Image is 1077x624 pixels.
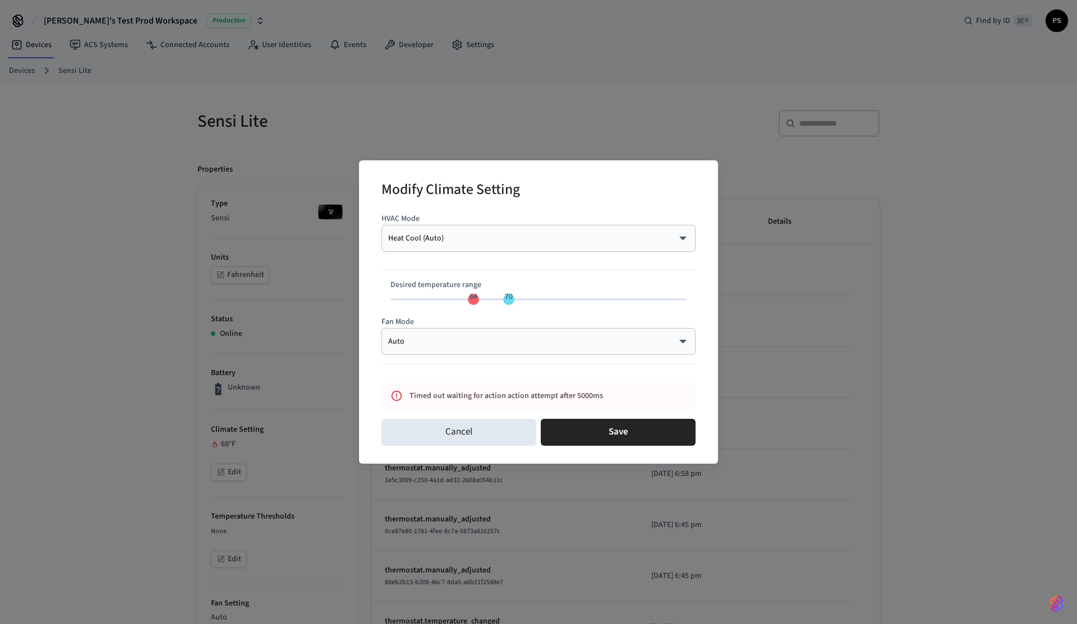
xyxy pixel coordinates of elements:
span: 70 [505,291,513,302]
p: HVAC Mode [381,213,696,225]
button: Cancel [381,419,536,446]
div: Heat Cool (Auto) [388,233,689,244]
img: SeamLogoGradient.69752ec5.svg [1050,595,1064,613]
div: Timed out waiting for action action attempt after 5000ms [409,386,646,406]
button: Save [541,419,696,446]
div: Auto [388,336,689,347]
p: Fan Mode [381,316,696,328]
p: Desired temperature range [390,279,687,291]
span: 64 [470,291,477,302]
h2: Modify Climate Setting [381,174,520,208]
